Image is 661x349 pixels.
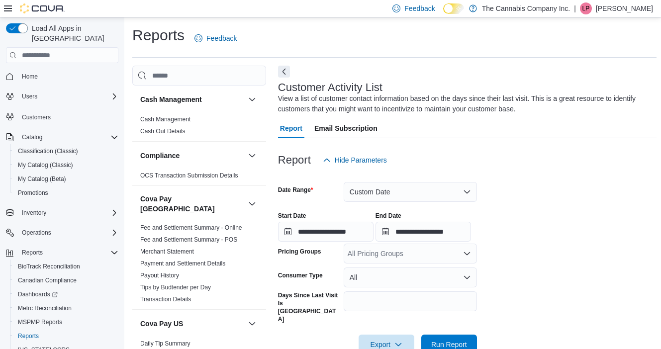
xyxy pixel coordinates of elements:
[596,2,653,14] p: [PERSON_NAME]
[18,262,80,270] span: BioTrack Reconciliation
[18,189,48,197] span: Promotions
[132,222,266,309] div: Cova Pay [GEOGRAPHIC_DATA]
[18,175,66,183] span: My Catalog (Beta)
[14,173,70,185] a: My Catalog (Beta)
[14,288,62,300] a: Dashboards
[344,182,477,202] button: Custom Date
[22,92,37,100] span: Users
[140,151,244,161] button: Compliance
[10,172,122,186] button: My Catalog (Beta)
[18,247,47,259] button: Reports
[580,2,592,14] div: Leanne Penn
[14,187,118,199] span: Promotions
[376,222,471,242] input: Press the down key to open a popover containing a calendar.
[10,273,122,287] button: Canadian Compliance
[404,3,435,13] span: Feedback
[278,66,290,78] button: Next
[28,23,118,43] span: Load All Apps in [GEOGRAPHIC_DATA]
[22,229,51,237] span: Operations
[22,209,46,217] span: Inventory
[18,276,77,284] span: Canadian Compliance
[344,267,477,287] button: All
[10,315,122,329] button: MSPMP Reports
[140,172,238,179] a: OCS Transaction Submission Details
[18,290,58,298] span: Dashboards
[10,301,122,315] button: Metrc Reconciliation
[20,3,65,13] img: Cova
[14,145,118,157] span: Classification (Classic)
[14,330,43,342] a: Reports
[443,3,464,14] input: Dark Mode
[278,186,313,194] label: Date Range
[140,260,225,267] span: Payment and Settlement Details
[18,110,118,123] span: Customers
[14,261,84,272] a: BioTrack Reconciliation
[278,82,382,93] h3: Customer Activity List
[140,284,211,291] a: Tips by Budtender per Day
[140,94,202,104] h3: Cash Management
[10,158,122,172] button: My Catalog (Classic)
[140,194,244,214] button: Cova Pay [GEOGRAPHIC_DATA]
[278,93,652,114] div: View a list of customer contact information based on the days since their last visit. This is a g...
[314,118,378,138] span: Email Subscription
[140,224,242,232] span: Fee and Settlement Summary - Online
[14,274,118,286] span: Canadian Compliance
[140,283,211,291] span: Tips by Budtender per Day
[246,93,258,105] button: Cash Management
[376,212,401,220] label: End Date
[582,2,590,14] span: LP
[18,318,62,326] span: MSPMP Reports
[18,131,46,143] button: Catalog
[18,227,55,239] button: Operations
[10,287,122,301] a: Dashboards
[14,173,118,185] span: My Catalog (Beta)
[18,207,50,219] button: Inventory
[18,227,118,239] span: Operations
[14,187,52,199] a: Promotions
[140,260,225,267] a: Payment and Settlement Details
[10,144,122,158] button: Classification (Classic)
[140,151,180,161] h3: Compliance
[278,271,323,279] label: Consumer Type
[140,94,244,104] button: Cash Management
[10,329,122,343] button: Reports
[14,330,118,342] span: Reports
[18,131,118,143] span: Catalog
[14,159,118,171] span: My Catalog (Classic)
[246,150,258,162] button: Compliance
[140,128,186,135] a: Cash Out Details
[14,288,118,300] span: Dashboards
[18,111,55,123] a: Customers
[140,340,190,348] span: Daily Tip Summary
[319,150,391,170] button: Hide Parameters
[246,318,258,330] button: Cova Pay US
[2,109,122,124] button: Customers
[14,316,66,328] a: MSPMP Reports
[18,70,118,83] span: Home
[22,113,51,121] span: Customers
[2,130,122,144] button: Catalog
[140,296,191,303] a: Transaction Details
[140,116,190,123] a: Cash Management
[132,170,266,185] div: Compliance
[278,154,311,166] h3: Report
[22,73,38,81] span: Home
[14,302,118,314] span: Metrc Reconciliation
[463,250,471,258] button: Open list of options
[2,206,122,220] button: Inventory
[140,248,194,255] a: Merchant Statement
[574,2,576,14] p: |
[18,147,78,155] span: Classification (Classic)
[482,2,570,14] p: The Cannabis Company Inc.
[206,33,237,43] span: Feedback
[14,274,81,286] a: Canadian Compliance
[18,304,72,312] span: Metrc Reconciliation
[335,155,387,165] span: Hide Parameters
[14,302,76,314] a: Metrc Reconciliation
[278,248,321,256] label: Pricing Groups
[132,25,185,45] h1: Reports
[22,249,43,257] span: Reports
[140,115,190,123] span: Cash Management
[2,69,122,84] button: Home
